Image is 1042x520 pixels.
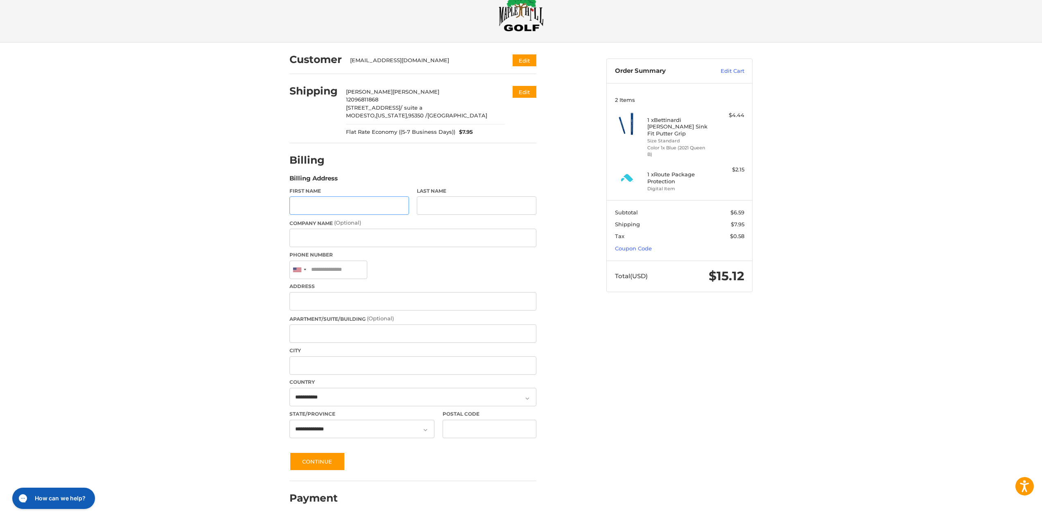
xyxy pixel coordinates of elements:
li: Size Standard [647,137,710,144]
button: Edit [513,54,536,66]
h3: Order Summary [615,67,703,75]
h4: 1 x Bettinardi [PERSON_NAME] Sink Fit Putter Grip [647,117,710,137]
h2: Shipping [289,85,338,97]
button: Continue [289,452,345,471]
span: [PERSON_NAME] [393,88,439,95]
span: $0.58 [730,233,744,239]
label: Apartment/Suite/Building [289,315,536,323]
div: $2.15 [712,166,744,174]
iframe: Gorgias live chat messenger [8,485,97,512]
label: Phone Number [289,251,536,259]
label: City [289,347,536,354]
a: Coupon Code [615,245,652,252]
small: (Optional) [367,315,394,322]
label: Postal Code [443,410,537,418]
span: Flat Rate Economy ((5-7 Business Days)) [346,128,455,136]
span: [US_STATE], [376,112,408,119]
span: 95350 / [408,112,427,119]
h2: Customer [289,53,342,66]
li: Digital Item [647,185,710,192]
h3: 2 Items [615,97,744,103]
button: Edit [513,86,536,98]
span: Subtotal [615,209,638,216]
small: (Optional) [334,219,361,226]
span: [GEOGRAPHIC_DATA] [427,112,487,119]
span: $7.95 [455,128,473,136]
label: Company Name [289,219,536,227]
span: [STREET_ADDRESS] [346,104,400,111]
span: $15.12 [709,268,744,284]
span: [PERSON_NAME] [346,88,393,95]
label: Country [289,378,536,386]
div: United States: +1 [290,261,309,279]
li: Color 1x Blue (2021 Queen B) [647,144,710,158]
legend: Billing Address [289,174,338,187]
span: Tax [615,233,624,239]
span: 12096811868 [346,96,378,103]
span: Shipping [615,221,640,227]
label: State/Province [289,410,434,418]
h2: Billing [289,154,337,167]
label: Last Name [417,187,536,195]
a: Edit Cart [703,67,744,75]
h4: 1 x Route Package Protection [647,171,710,185]
span: $7.95 [731,221,744,227]
span: / suite a [400,104,423,111]
label: Address [289,283,536,290]
h2: Payment [289,492,338,504]
div: $4.44 [712,111,744,119]
span: MODESTO, [346,112,376,119]
span: Total (USD) [615,272,648,280]
label: First Name [289,187,409,195]
span: $6.59 [730,209,744,216]
div: [EMAIL_ADDRESS][DOMAIN_NAME] [350,56,497,65]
